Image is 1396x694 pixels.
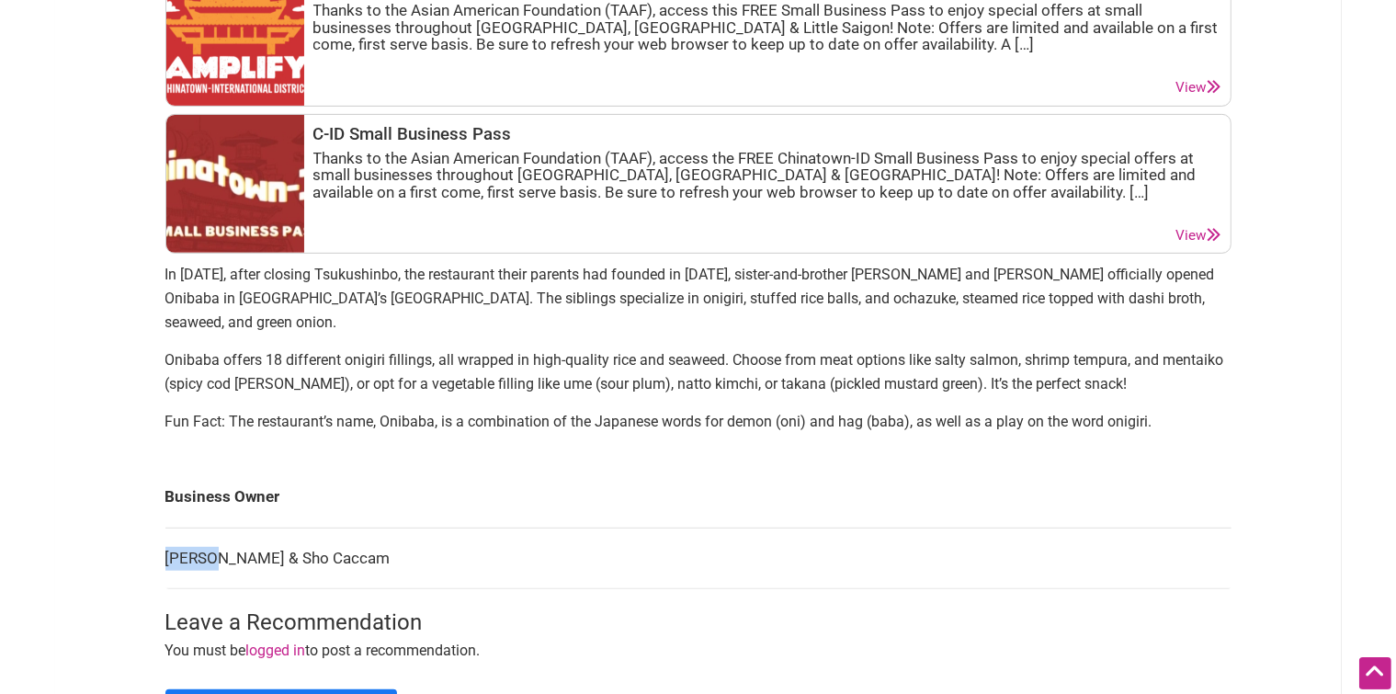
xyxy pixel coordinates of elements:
[165,608,1231,639] h3: Leave a Recommendation
[166,115,304,253] img: Chinatown-ID Small Business Pass
[1176,227,1221,245] a: View
[165,348,1231,395] p: Onibaba offers 18 different onigiri fillings, all wrapped in high-quality rice and seaweed. Choos...
[1176,79,1221,97] a: View
[165,410,1231,434] p: Fun Fact: The restaurant’s name, Onibaba, is a combination of the Japanese words for demon (oni) ...
[165,639,1231,663] p: You must be to post a recommendation.
[165,467,1231,528] td: Business Owner
[165,263,1231,334] p: In [DATE], after closing Tsukushinbo, the restaurant their parents had founded in [DATE], sister-...
[165,528,1231,589] td: [PERSON_NAME] & Sho Caccam
[1359,657,1391,689] div: Scroll Back to Top
[313,124,1221,144] h3: C-ID Small Business Pass
[313,150,1221,201] div: Thanks to the Asian American Foundation (TAAF), access the FREE Chinatown-ID Small Business Pass ...
[246,642,306,659] a: logged in
[313,2,1221,53] div: Thanks to the Asian American Foundation (TAAF), access this FREE Small Business Pass to enjoy spe...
